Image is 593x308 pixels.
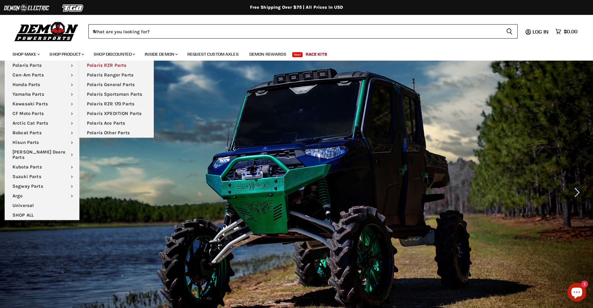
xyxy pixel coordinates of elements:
a: Segway Parts [5,182,79,191]
a: Polaris RZR 170 Parts [79,99,154,109]
a: Shop Product [45,48,88,61]
a: SHOP ALL [5,210,79,220]
ul: Main menu [79,61,154,138]
a: Log in [530,29,552,34]
a: Argo [5,191,79,201]
a: [PERSON_NAME] Deere Parts [5,147,79,162]
a: Polaris Sportsman Parts [79,90,154,99]
div: Free Shipping Over $75 | All Prices In USD [48,5,546,10]
span: $0.00 [564,29,577,34]
form: Product [88,24,518,39]
a: Suzuki Parts [5,172,79,182]
ul: Main menu [8,45,576,61]
input: When autocomplete results are available use up and down arrows to review and enter to select [88,24,501,39]
a: Polaris General Parts [79,80,154,90]
a: Polaris Other Parts [79,128,154,138]
a: Yamaha Parts [5,90,79,99]
a: Request Custom Axles [183,48,243,61]
span: Log in [533,29,548,35]
a: Inside Demon [140,48,181,61]
a: Arctic Cat Parts [5,118,79,128]
a: Can-Am Parts [5,70,79,80]
img: Demon Powersports [12,20,81,42]
a: Hisun Parts [5,138,79,147]
a: Polaris Ace Parts [79,118,154,128]
a: Honda Parts [5,80,79,90]
a: Universal [5,201,79,210]
inbox-online-store-chat: Shopify online store chat [566,283,588,303]
img: TGB Logo 2 [50,2,96,14]
a: Kawasaki Parts [5,99,79,109]
img: Demon Electric Logo 2 [3,2,50,14]
a: Polaris XPEDITION Parts [79,109,154,118]
a: Polaris Parts [5,61,79,70]
a: Demon Rewards [245,48,291,61]
a: Race Kits [301,48,332,61]
a: $0.00 [552,27,581,36]
ul: Main menu [5,61,79,220]
a: Polaris Ranger Parts [79,70,154,80]
button: Next [570,186,582,199]
a: Shop Discounted [89,48,139,61]
span: New! [292,52,303,57]
a: Shop Make [8,48,44,61]
a: Bobcat Parts [5,128,79,138]
a: Kubota Parts [5,162,79,172]
a: CF Moto Parts [5,109,79,118]
a: Polaris RZR Parts [79,61,154,70]
button: Search [501,24,518,39]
